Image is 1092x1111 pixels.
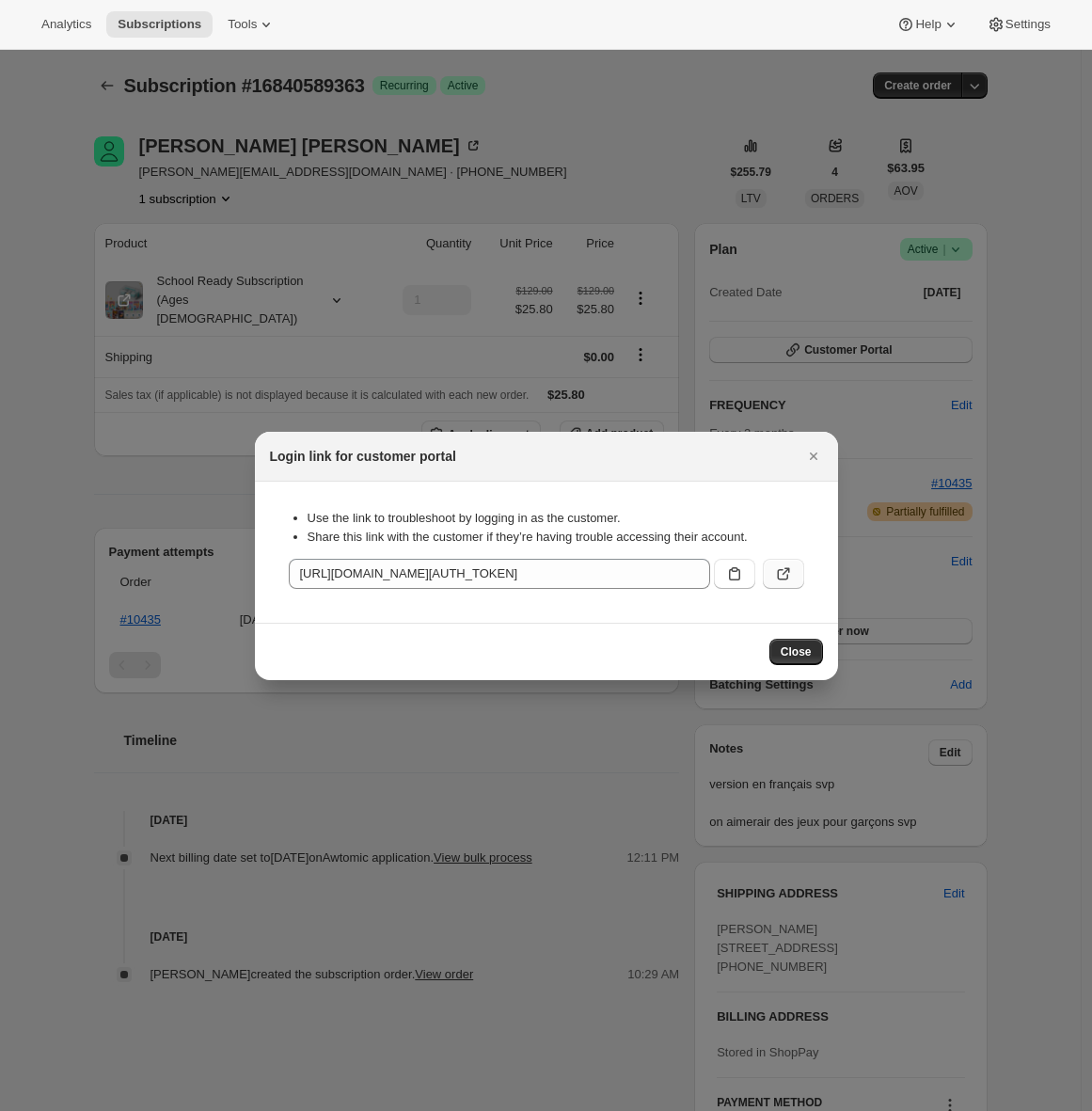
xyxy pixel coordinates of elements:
[769,639,823,665] button: Close
[800,443,827,469] button: Close
[308,509,804,528] li: Use the link to troubleshoot by logging in as the customer.
[118,17,201,32] span: Subscriptions
[30,11,103,38] button: Analytics
[270,447,456,466] h2: Login link for customer portal
[41,17,91,32] span: Analytics
[781,644,812,659] span: Close
[1005,17,1051,32] span: Settings
[308,528,804,547] li: Share this link with the customer if they’re having trouble accessing their account.
[915,17,941,32] span: Help
[885,11,971,38] button: Help
[216,11,287,38] button: Tools
[106,11,213,38] button: Subscriptions
[975,11,1062,38] button: Settings
[228,17,257,32] span: Tools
